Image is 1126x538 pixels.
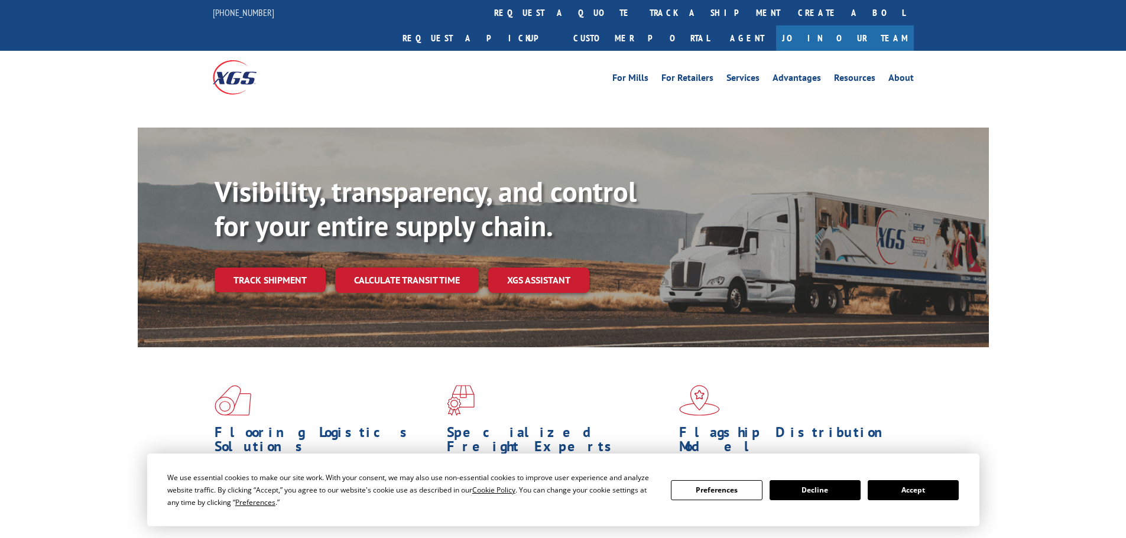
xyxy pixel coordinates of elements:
[679,385,720,416] img: xgs-icon-flagship-distribution-model-red
[488,268,589,293] a: XGS ASSISTANT
[770,480,861,500] button: Decline
[213,6,274,18] a: [PHONE_NUMBER]
[215,268,326,292] a: Track shipment
[215,385,251,416] img: xgs-icon-total-supply-chain-intelligence-red
[335,268,479,293] a: Calculate transit time
[612,73,648,86] a: For Mills
[888,73,914,86] a: About
[661,73,713,86] a: For Retailers
[447,425,670,459] h1: Specialized Freight Experts
[564,25,718,51] a: Customer Portal
[671,480,762,500] button: Preferences
[718,25,776,51] a: Agent
[868,480,959,500] button: Accept
[147,454,979,526] div: Cookie Consent Prompt
[773,73,821,86] a: Advantages
[394,25,564,51] a: Request a pickup
[235,497,275,507] span: Preferences
[679,425,903,459] h1: Flagship Distribution Model
[726,73,760,86] a: Services
[472,485,515,495] span: Cookie Policy
[215,425,438,459] h1: Flooring Logistics Solutions
[834,73,875,86] a: Resources
[447,385,475,416] img: xgs-icon-focused-on-flooring-red
[776,25,914,51] a: Join Our Team
[167,471,657,508] div: We use essential cookies to make our site work. With your consent, we may also use non-essential ...
[215,173,637,244] b: Visibility, transparency, and control for your entire supply chain.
